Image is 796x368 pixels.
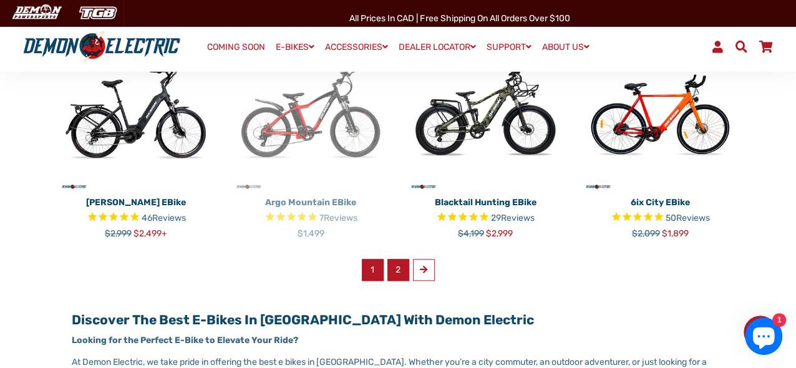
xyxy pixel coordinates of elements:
[407,36,563,191] img: Blacktail Hunting eBike - Demon Electric
[319,212,357,223] span: 7 reviews
[486,228,513,239] span: $2,999
[58,196,214,209] p: [PERSON_NAME] eBike
[349,13,570,24] span: All Prices in CAD | Free shipping on all orders over $100
[6,2,66,23] img: Demon Electric
[321,38,392,56] a: ACCESSORIES
[407,191,563,240] a: Blacktail Hunting eBike Rated 4.7 out of 5 stars 29 reviews $4,199 $2,999
[666,212,710,223] span: 50 reviews
[105,228,132,239] span: $2,999
[458,228,484,239] span: $4,199
[58,36,214,191] a: Tronio Commuter eBike - Demon Electric Save $500
[72,312,724,327] h2: Discover the Best E-Bikes in [GEOGRAPHIC_DATA] with Demon Electric
[741,317,786,358] inbox-online-store-chat: Shopify online store chat
[538,38,594,56] a: ABOUT US
[58,191,214,240] a: [PERSON_NAME] eBike Rated 4.6 out of 5 stars 46 reviews $2,999 $2,499+
[407,196,563,209] p: Blacktail Hunting eBike
[58,36,214,191] img: Tronio Commuter eBike - Demon Electric
[72,2,124,23] img: TGB Canada
[233,36,389,191] img: Argo Mountain eBike - Demon Electric
[19,31,185,63] img: Demon Electric logo
[72,335,298,346] strong: Looking for the Perfect E-Bike to Elevate Your Ride?
[387,259,409,281] a: 2
[491,212,535,223] span: 29 reviews
[298,228,324,239] span: $1,499
[152,212,186,223] span: Reviews
[324,212,357,223] span: Reviews
[133,228,167,239] span: $2,499+
[203,39,269,56] a: COMING SOON
[233,191,389,240] a: Argo Mountain eBike Rated 4.9 out of 5 stars 7 reviews $1,499
[582,211,738,225] span: Rated 4.8 out of 5 stars 50 reviews
[407,211,563,225] span: Rated 4.7 out of 5 stars 29 reviews
[501,212,535,223] span: Reviews
[58,211,214,225] span: Rated 4.6 out of 5 stars 46 reviews
[582,196,738,209] p: 6ix City eBike
[582,191,738,240] a: 6ix City eBike Rated 4.8 out of 5 stars 50 reviews $2,099 $1,899
[407,36,563,191] a: Blacktail Hunting eBike - Demon Electric Save $1,200
[271,38,319,56] a: E-BIKES
[233,36,389,191] a: Argo Mountain eBike - Demon Electric Sold Out
[362,259,384,281] span: 1
[582,36,738,191] img: 6ix City eBike - Demon Electric
[662,228,689,239] span: $1,899
[394,38,480,56] a: DEALER LOCATOR
[142,212,186,223] span: 46 reviews
[632,228,660,239] span: $2,099
[233,211,389,225] span: Rated 4.9 out of 5 stars 7 reviews
[482,38,536,56] a: SUPPORT
[233,196,389,209] p: Argo Mountain eBike
[676,212,710,223] span: Reviews
[582,36,738,191] a: 6ix City eBike - Demon Electric Save $200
